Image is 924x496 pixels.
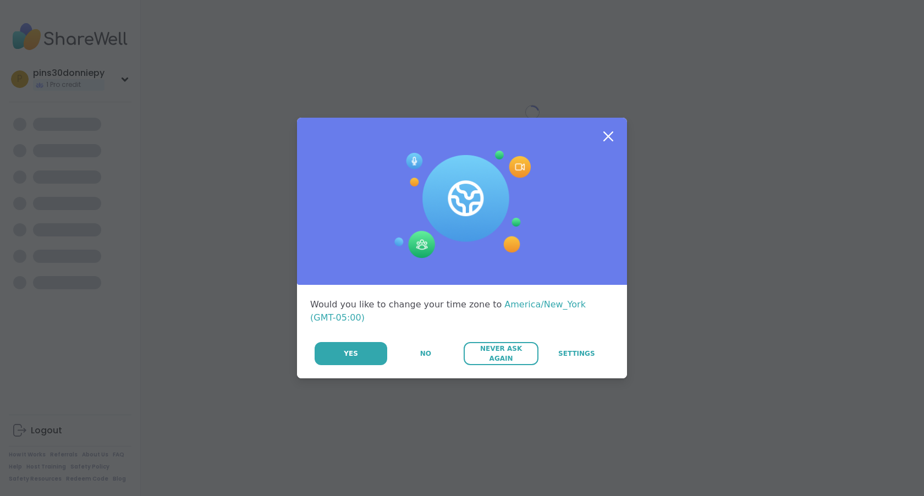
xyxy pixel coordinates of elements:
[310,299,586,323] span: America/New_York (GMT-05:00)
[388,342,463,365] button: No
[420,349,431,359] span: No
[464,342,538,365] button: Never Ask Again
[315,342,387,365] button: Yes
[540,342,614,365] a: Settings
[558,349,595,359] span: Settings
[310,298,614,324] div: Would you like to change your time zone to
[344,349,358,359] span: Yes
[469,344,532,363] span: Never Ask Again
[393,151,531,258] img: Session Experience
